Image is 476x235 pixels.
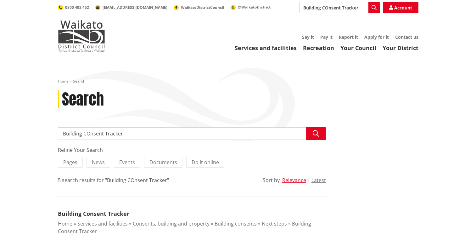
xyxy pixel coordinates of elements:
span: @WaikatoDistrict [238,4,271,10]
a: Say it [302,34,314,40]
a: Home [58,220,72,227]
span: Events [119,159,135,166]
div: Sort by [263,176,280,184]
a: Home [58,78,69,84]
span: [EMAIL_ADDRESS][DOMAIN_NAME] [103,5,167,10]
a: Services and facilities [235,44,297,52]
a: Building consents [215,220,257,227]
a: Your District [383,44,418,52]
a: 0800 492 452 [58,5,89,10]
a: [EMAIL_ADDRESS][DOMAIN_NAME] [95,5,167,10]
a: @WaikatoDistrict [231,4,271,10]
input: Search input [299,2,380,13]
h1: Search [62,90,104,109]
a: Building Consent Tracker [58,210,129,217]
img: Waikato District Council - Te Kaunihera aa Takiwaa o Waikato [58,20,105,52]
a: Consents, building and property [133,220,210,227]
span: Pages [63,159,77,166]
a: Report it [339,34,358,40]
span: Do it online [192,159,219,166]
a: Your Council [340,44,376,52]
button: Latest [311,177,326,183]
div: Refine Your Search [58,146,326,154]
span: Search [73,78,85,84]
span: 0800 492 452 [65,5,89,10]
a: Services and facilities [77,220,128,227]
a: Contact us [395,34,418,40]
input: Search input [58,127,326,140]
a: Account [383,2,418,13]
a: Next steps [262,220,287,227]
nav: breadcrumb [58,79,418,84]
span: Documents [149,159,177,166]
a: WaikatoDistrictCouncil [174,5,224,10]
button: Relevance [282,177,306,183]
div: 5 search results for "Building COnsent Tracker" [58,176,169,184]
a: Pay it [320,34,333,40]
span: WaikatoDistrictCouncil [181,5,224,10]
span: News [92,159,105,166]
a: Building Consent Tracker [58,220,311,235]
a: Recreation [303,44,334,52]
a: Apply for it [364,34,389,40]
